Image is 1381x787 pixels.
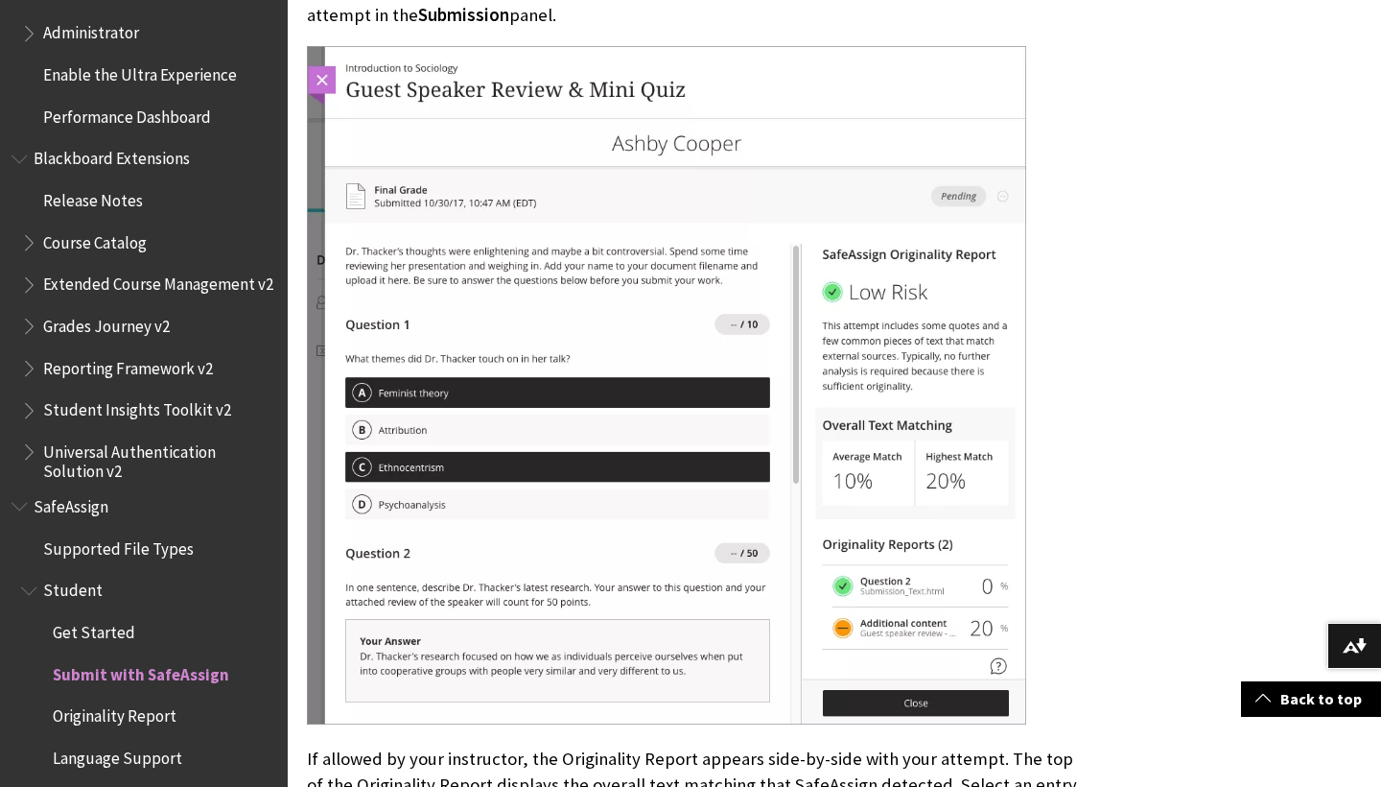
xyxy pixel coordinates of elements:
[43,59,237,84] span: Enable the Ultra Experience
[1241,681,1381,717] a: Back to top
[12,143,276,482] nav: Book outline for Blackboard Extensions
[43,436,274,481] span: Universal Authentication Solution v2
[418,4,509,26] span: Submission
[43,352,213,378] span: Reporting Framework v2
[34,143,190,169] span: Blackboard Extensions
[43,310,170,336] span: Grades Journey v2
[43,533,194,559] span: Supported File Types
[43,394,231,420] span: Student Insights Toolkit v2
[34,490,108,516] span: SafeAssign
[53,742,182,768] span: Language Support
[53,658,229,684] span: Submit with SafeAssign
[53,701,176,727] span: Originality Report
[53,616,135,642] span: Get Started
[43,101,211,127] span: Performance Dashboard
[43,227,147,252] span: Course Catalog
[43,17,139,43] span: Administrator
[43,184,143,210] span: Release Notes
[43,575,103,601] span: Student
[43,269,273,295] span: Extended Course Management v2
